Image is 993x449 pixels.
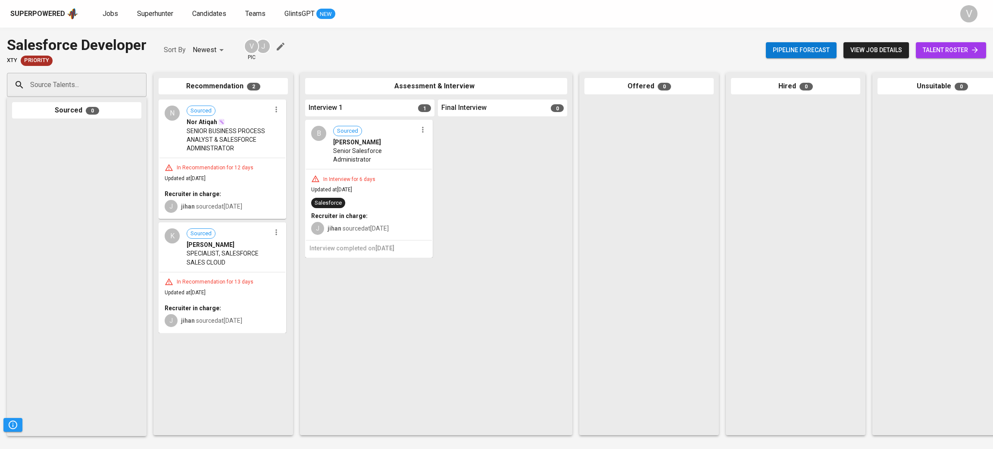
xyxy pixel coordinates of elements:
[165,305,221,312] b: Recruiter in charge:
[245,9,267,19] a: Teams
[192,9,228,19] a: Candidates
[960,5,977,22] div: V
[181,317,242,324] span: sourced at [DATE]
[21,56,53,65] span: Priority
[284,9,315,18] span: GlintsGPT
[164,45,186,55] p: Sort By
[311,187,352,193] span: Updated at [DATE]
[10,9,65,19] div: Superpowered
[309,244,428,253] h6: Interview completed on
[181,317,195,324] b: jihan
[311,212,368,219] b: Recruiter in charge:
[7,56,17,65] span: xTY
[418,104,431,112] span: 1
[165,314,178,327] div: J
[3,418,22,432] button: Pipeline Triggers
[142,84,144,86] button: Open
[165,106,180,121] div: N
[86,107,99,115] span: 0
[218,118,225,125] img: magic_wand.svg
[311,126,326,141] div: B
[245,9,265,18] span: Teams
[173,278,257,286] div: In Recommendation for 13 days
[333,138,381,147] span: [PERSON_NAME]
[441,103,487,113] span: Final Interview
[181,203,195,210] b: jihan
[192,9,226,18] span: Candidates
[305,78,567,95] div: Assessment & Interview
[193,42,227,58] div: Newest
[333,147,417,164] span: Senior Salesforce Administrator
[21,56,53,66] div: New Job received from Demand Team
[165,228,180,243] div: K
[923,45,979,56] span: talent roster
[850,45,902,56] span: view job details
[584,78,714,95] div: Offered
[7,34,147,56] div: Salesforce Developer
[10,7,78,20] a: Superpoweredapp logo
[165,175,206,181] span: Updated at [DATE]
[159,100,286,219] div: NSourcedNor AtiqahSENIOR BUSINESS PROCESS ANALYST & SALESFORCE ADMINISTRATORIn Recommendation for...
[187,118,217,126] span: Nor Atiqah
[766,42,837,58] button: Pipeline forecast
[137,9,173,18] span: Superhunter
[334,127,362,135] span: Sourced
[187,127,271,153] span: SENIOR BUSINESS PROCESS ANALYST & SALESFORCE ADMINISTRATOR
[159,78,288,95] div: Recommendation
[103,9,118,18] span: Jobs
[247,83,260,90] span: 2
[916,42,986,58] a: talent roster
[159,222,286,333] div: KSourced[PERSON_NAME]SPECIALIST, SALESFORCE SALES CLOUDIn Recommendation for 13 daysUpdated at[DA...
[773,45,830,56] span: Pipeline forecast
[12,102,141,119] div: Sourced
[375,245,394,252] span: [DATE]
[328,225,389,232] span: sourced at [DATE]
[187,230,215,238] span: Sourced
[165,200,178,213] div: J
[284,9,335,19] a: GlintsGPT NEW
[244,39,259,54] div: V
[103,9,120,19] a: Jobs
[551,104,564,112] span: 0
[137,9,175,19] a: Superhunter
[165,290,206,296] span: Updated at [DATE]
[67,7,78,20] img: app logo
[799,83,813,90] span: 0
[315,199,342,207] div: Salesforce
[187,240,234,249] span: [PERSON_NAME]
[181,203,242,210] span: sourced at [DATE]
[309,103,343,113] span: Interview 1
[731,78,860,95] div: Hired
[316,10,335,19] span: NEW
[328,225,341,232] b: jihan
[955,83,968,90] span: 0
[658,83,671,90] span: 0
[165,190,221,197] b: Recruiter in charge:
[320,176,379,183] div: In Interview for 6 days
[173,164,257,171] div: In Recommendation for 12 days
[187,249,271,266] span: SPECIALIST, SALESFORCE SALES CLOUD
[305,120,433,258] div: BSourced[PERSON_NAME]Senior Salesforce AdministratorIn Interview for 6 daysUpdated at[DATE]Salesf...
[256,39,271,54] div: J
[193,45,216,55] p: Newest
[244,39,259,61] div: pic
[311,222,324,235] div: J
[843,42,909,58] button: view job details
[187,107,215,115] span: Sourced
